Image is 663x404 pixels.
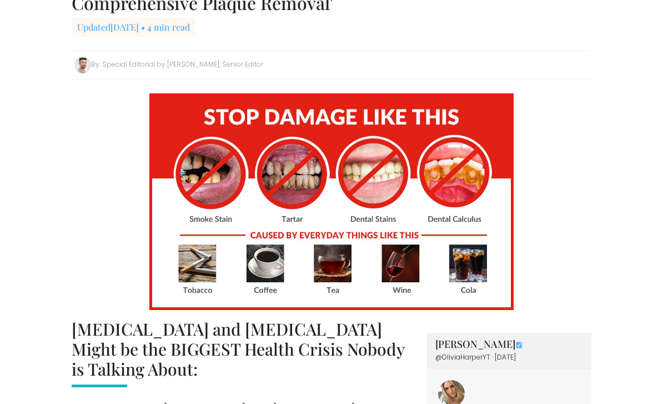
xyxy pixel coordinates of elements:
[72,18,195,37] span: Updated [DATE] • 4 min read
[72,319,414,387] h2: [MEDICAL_DATA] and [MEDICAL_DATA] Might be the BIGGEST Health Crisis Nobody is Talking About:
[72,51,591,79] div: By: Special Editorial by [PERSON_NAME], Senior Editor
[74,57,91,73] img: Image
[435,338,583,351] h3: [PERSON_NAME]
[515,341,523,348] img: Image
[435,352,516,362] span: @OliviaHarperYT · [DATE]
[149,93,513,310] img: producta1.jpg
